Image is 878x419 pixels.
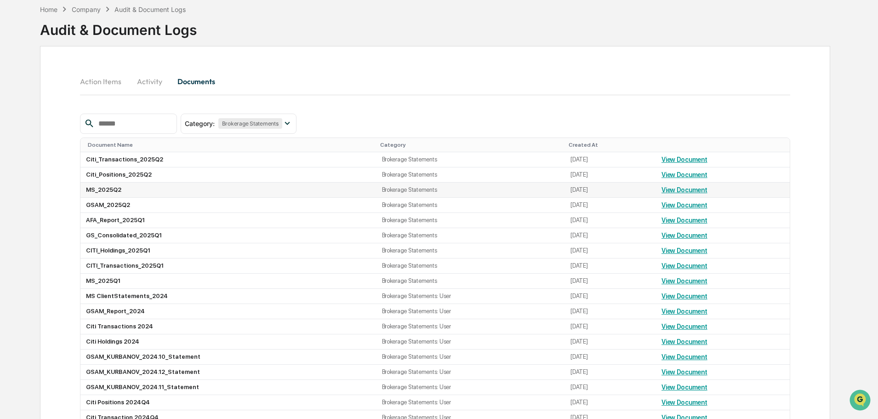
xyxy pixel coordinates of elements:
td: Brokerage Statements [376,167,565,183]
td: Brokerage Statements: User [376,334,565,350]
td: MS_2025Q2 [80,183,376,198]
td: CITI_Holdings_2025Q1 [80,243,376,258]
button: Start new chat [156,73,167,84]
td: [DATE] [565,274,656,289]
span: Preclearance [18,188,59,197]
td: Brokerage Statements [376,198,565,213]
td: [DATE] [565,304,656,319]
a: View Document [661,308,707,315]
div: Document Name [88,142,372,148]
a: View Document [661,232,707,239]
span: [DATE] [81,150,100,157]
a: View Document [661,384,707,391]
td: AFA_Report_2025Q1 [80,213,376,228]
div: 🔎 [9,207,17,214]
img: Rachel Stanley [9,116,24,131]
div: Home [40,6,57,13]
a: View Document [661,171,707,178]
div: We're available if you need us! [41,80,126,87]
td: GSAM_KURBANOV_2024.10_Statement [80,350,376,365]
td: [DATE] [565,167,656,183]
span: Pylon [91,228,111,235]
div: Created At [569,142,652,148]
a: View Document [661,293,707,300]
td: Brokerage Statements: User [376,380,565,395]
td: [DATE] [565,183,656,198]
div: Company [72,6,101,13]
button: Documents [170,70,222,92]
div: Category [380,142,562,148]
td: [DATE] [565,334,656,350]
td: Citi Holdings 2024 [80,334,376,350]
span: Data Lookup [18,206,58,215]
span: • [76,150,80,157]
td: [DATE] [565,395,656,410]
div: 🖐️ [9,189,17,196]
iframe: Open customer support [849,389,873,413]
span: • [76,125,80,132]
td: [DATE] [565,198,656,213]
td: Brokerage Statements [376,183,565,198]
td: Citi_Positions_2025Q2 [80,167,376,183]
td: [DATE] [565,213,656,228]
td: Brokerage Statements [376,213,565,228]
td: MS ClientStatements_2024 [80,289,376,304]
td: GS_Consolidated_2025Q1 [80,228,376,243]
a: 🗄️Attestations [63,184,118,201]
td: CITI_Transactions_2025Q1 [80,258,376,274]
img: 8933085812038_c878075ebb4cc5468115_72.jpg [19,70,36,87]
td: Citi Transactions 2024 [80,319,376,334]
td: Brokerage Statements [376,228,565,243]
td: [DATE] [565,350,656,365]
td: Citi Positions 2024Q4 [80,395,376,410]
a: View Document [661,262,707,270]
td: [DATE] [565,365,656,380]
td: [DATE] [565,380,656,395]
a: Powered byPylon [65,228,111,235]
td: Brokerage Statements: User [376,395,565,410]
td: Brokerage Statements: User [376,289,565,304]
a: 🖐️Preclearance [6,184,63,201]
td: Brokerage Statements [376,274,565,289]
a: View Document [661,156,707,163]
td: GSAM_KURBANOV_2024.11_Statement [80,380,376,395]
a: View Document [661,338,707,345]
td: [DATE] [565,289,656,304]
span: Category : [185,120,215,127]
img: Rachel Stanley [9,141,24,156]
a: 🔎Data Lookup [6,202,62,218]
a: View Document [661,186,707,194]
a: View Document [661,247,707,254]
td: Brokerage Statements: User [376,319,565,334]
td: [DATE] [565,319,656,334]
a: View Document [661,323,707,330]
div: Audit & Document Logs [40,14,197,38]
a: View Document [661,368,707,376]
span: [PERSON_NAME] [29,150,74,157]
a: View Document [661,201,707,209]
td: Brokerage Statements: User [376,365,565,380]
div: Past conversations [9,102,62,109]
div: Start new chat [41,70,151,80]
td: [DATE] [565,228,656,243]
a: View Document [661,217,707,224]
span: [DATE] [81,125,100,132]
td: Brokerage Statements: User [376,350,565,365]
a: View Document [661,399,707,406]
img: 1746055101610-c473b297-6a78-478c-a979-82029cc54cd1 [9,70,26,87]
button: Action Items [80,70,129,92]
td: [DATE] [565,258,656,274]
div: secondary tabs example [80,70,790,92]
span: [PERSON_NAME] [29,125,74,132]
td: [DATE] [565,243,656,258]
td: Brokerage Statements: User [376,304,565,319]
td: MS_2025Q1 [80,274,376,289]
td: [DATE] [565,152,656,167]
p: How can we help? [9,19,167,34]
div: Brokerage Statements [218,118,282,129]
td: Citi_Transactions_2025Q2 [80,152,376,167]
div: Audit & Document Logs [114,6,186,13]
td: Brokerage Statements [376,243,565,258]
